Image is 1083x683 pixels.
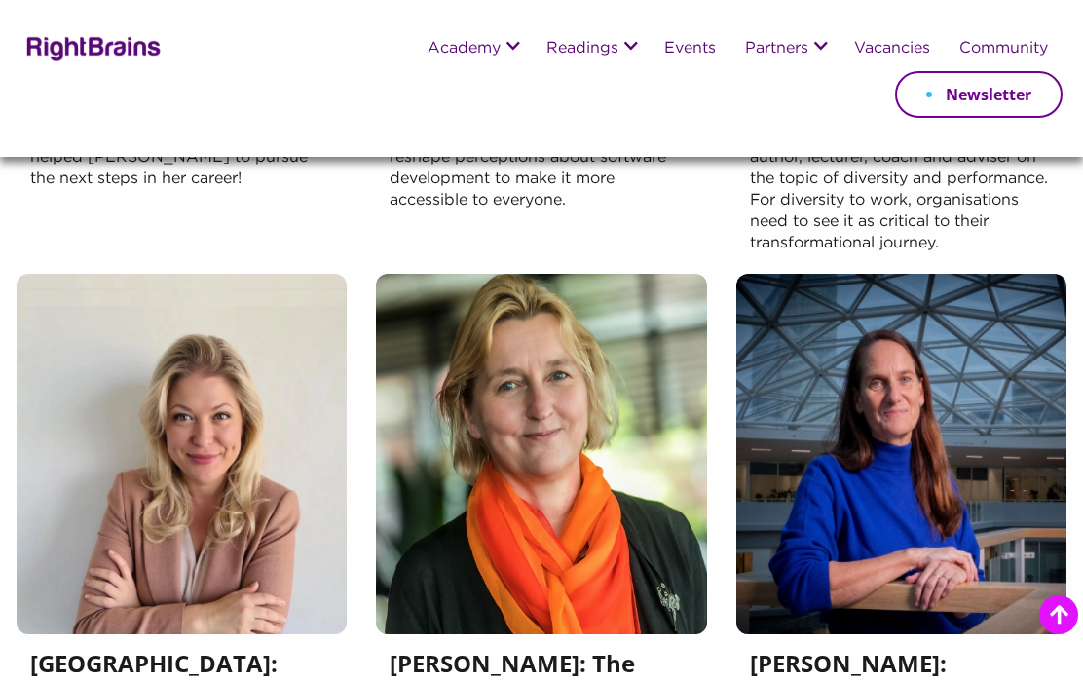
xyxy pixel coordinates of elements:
p: Here's how the RightBrains DLP helped [PERSON_NAME] to pursue the next steps in her career! [30,126,334,254]
a: Partners [745,41,808,57]
p: [PERSON_NAME] is helping to reshape perceptions about software development to make it more access... [390,126,693,254]
a: Readings [546,41,618,57]
a: Academy [428,41,501,57]
p: [PERSON_NAME] is a researcher, author, lecturer, coach and adviser on the topic of diversity and ... [750,126,1054,254]
img: Rightbrains [20,33,162,61]
a: Vacancies [854,41,930,57]
a: Events [664,41,716,57]
a: Community [959,41,1048,57]
a: Newsletter [895,71,1063,118]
